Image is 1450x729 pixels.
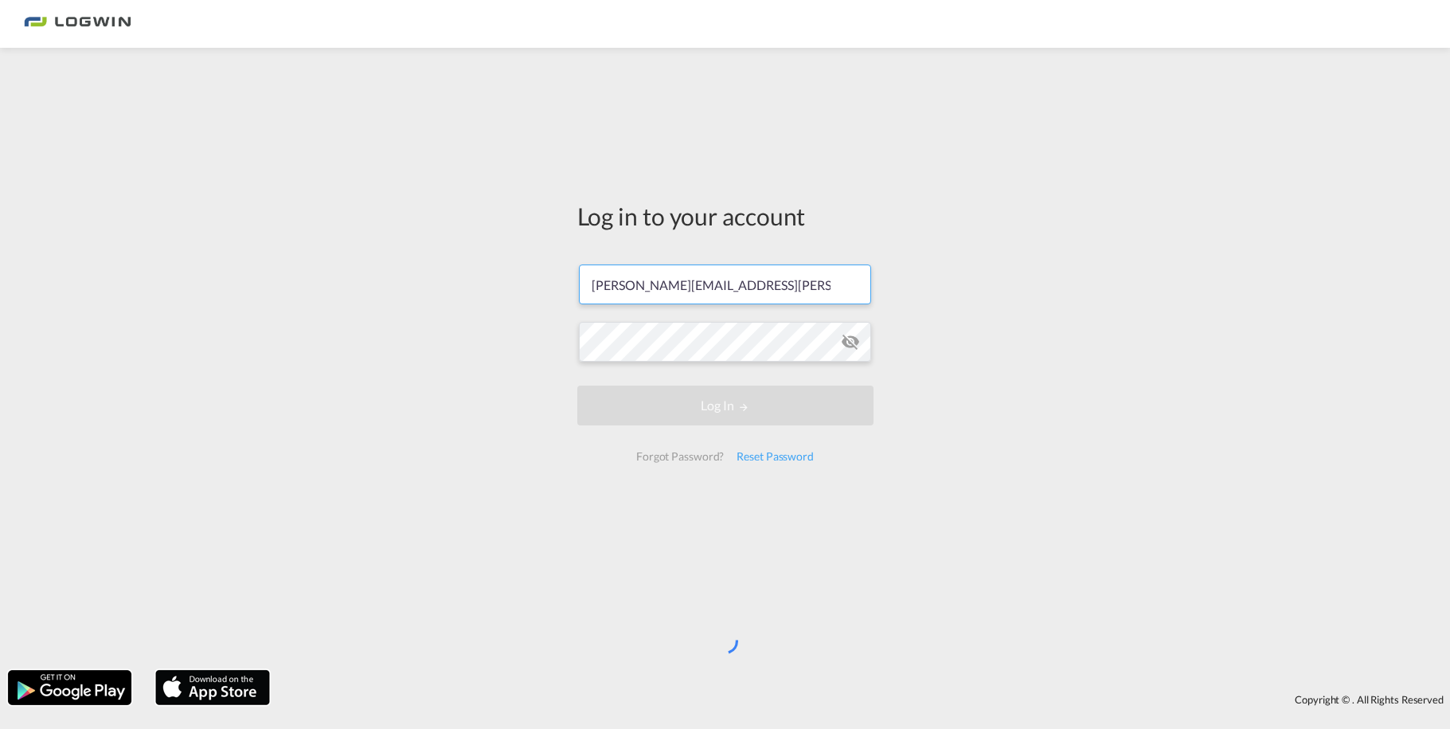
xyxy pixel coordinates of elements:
[6,668,133,707] img: google.png
[278,686,1450,713] div: Copyright © . All Rights Reserved
[579,265,871,304] input: Enter email/phone number
[24,6,131,42] img: bc73a0e0d8c111efacd525e4c8ad7d32.png
[577,386,874,425] button: LOGIN
[577,199,874,233] div: Log in to your account
[841,332,860,351] md-icon: icon-eye-off
[630,442,730,471] div: Forgot Password?
[730,442,820,471] div: Reset Password
[154,668,272,707] img: apple.png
